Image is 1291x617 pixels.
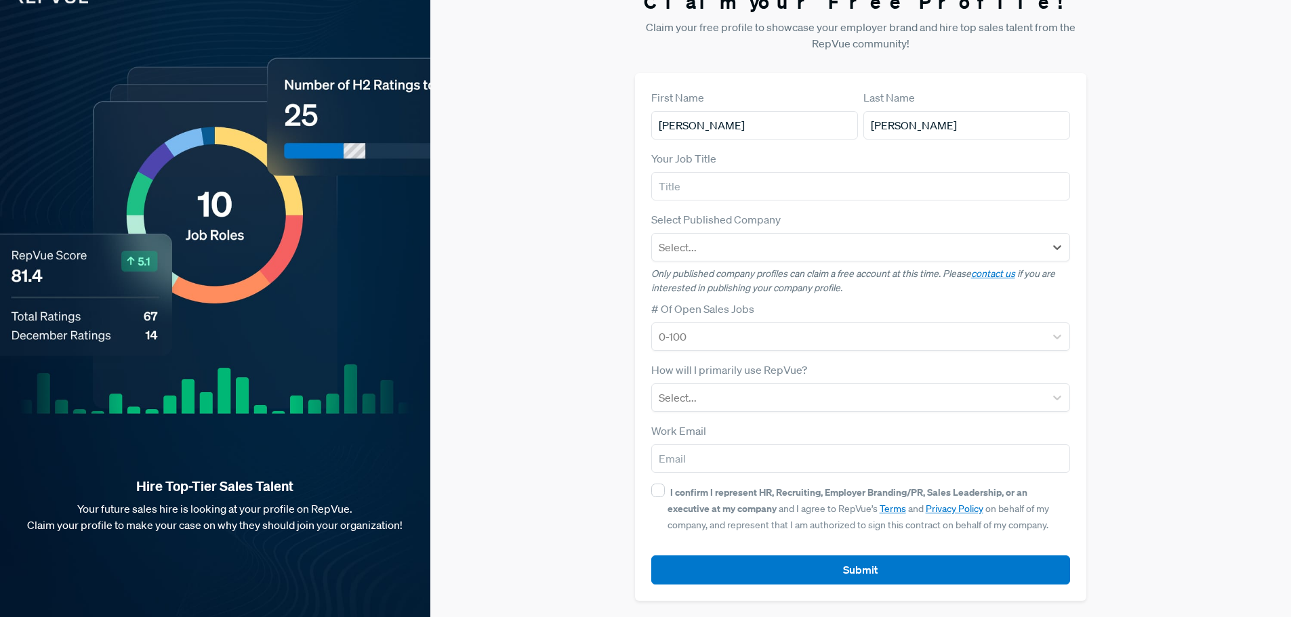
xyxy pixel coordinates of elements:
[926,503,983,515] a: Privacy Policy
[651,444,1071,473] input: Email
[651,362,807,378] label: How will I primarily use RepVue?
[22,477,409,495] strong: Hire Top-Tier Sales Talent
[863,89,915,106] label: Last Name
[651,111,858,140] input: First Name
[880,503,906,515] a: Terms
[863,111,1070,140] input: Last Name
[651,89,704,106] label: First Name
[651,423,706,439] label: Work Email
[22,501,409,533] p: Your future sales hire is looking at your profile on RepVue. Claim your profile to make your case...
[635,19,1087,51] p: Claim your free profile to showcase your employer brand and hire top sales talent from the RepVue...
[651,150,716,167] label: Your Job Title
[651,301,754,317] label: # Of Open Sales Jobs
[651,211,781,228] label: Select Published Company
[668,486,1027,515] strong: I confirm I represent HR, Recruiting, Employer Branding/PR, Sales Leadership, or an executive at ...
[651,555,1071,584] button: Submit
[651,172,1071,200] input: Title
[971,268,1015,280] a: contact us
[668,486,1049,531] span: and I agree to RepVue’s and on behalf of my company, and represent that I am authorized to sign t...
[651,267,1071,295] p: Only published company profiles can claim a free account at this time. Please if you are interest...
